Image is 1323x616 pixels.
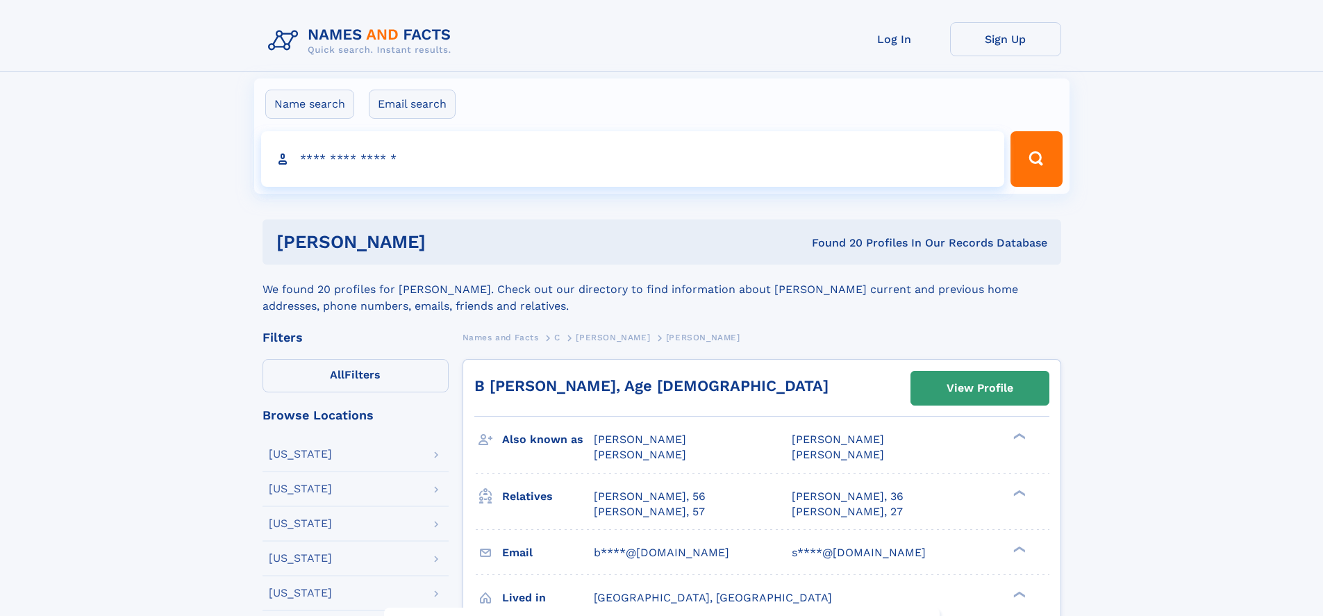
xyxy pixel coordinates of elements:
[269,553,332,564] div: [US_STATE]
[594,433,686,446] span: [PERSON_NAME]
[463,328,539,346] a: Names and Facts
[263,265,1061,315] div: We found 20 profiles for [PERSON_NAME]. Check out our directory to find information about [PERSON...
[950,22,1061,56] a: Sign Up
[263,359,449,392] label: Filters
[576,328,650,346] a: [PERSON_NAME]
[792,489,904,504] a: [PERSON_NAME], 36
[502,541,594,565] h3: Email
[269,518,332,529] div: [US_STATE]
[792,448,884,461] span: [PERSON_NAME]
[594,591,832,604] span: [GEOGRAPHIC_DATA], [GEOGRAPHIC_DATA]
[263,409,449,422] div: Browse Locations
[269,588,332,599] div: [US_STATE]
[265,90,354,119] label: Name search
[666,333,740,342] span: [PERSON_NAME]
[502,485,594,508] h3: Relatives
[594,489,706,504] a: [PERSON_NAME], 56
[276,233,619,251] h1: [PERSON_NAME]
[269,483,332,494] div: [US_STATE]
[1010,488,1026,497] div: ❯
[594,448,686,461] span: [PERSON_NAME]
[263,22,463,60] img: Logo Names and Facts
[502,428,594,451] h3: Also known as
[839,22,950,56] a: Log In
[263,331,449,344] div: Filters
[1010,544,1026,553] div: ❯
[330,368,344,381] span: All
[269,449,332,460] div: [US_STATE]
[369,90,456,119] label: Email search
[619,235,1047,251] div: Found 20 Profiles In Our Records Database
[947,372,1013,404] div: View Profile
[554,328,560,346] a: C
[1010,432,1026,441] div: ❯
[792,433,884,446] span: [PERSON_NAME]
[261,131,1005,187] input: search input
[502,586,594,610] h3: Lived in
[474,377,829,394] a: B [PERSON_NAME], Age [DEMOGRAPHIC_DATA]
[576,333,650,342] span: [PERSON_NAME]
[911,372,1049,405] a: View Profile
[1010,590,1026,599] div: ❯
[792,504,903,519] a: [PERSON_NAME], 27
[594,504,705,519] a: [PERSON_NAME], 57
[554,333,560,342] span: C
[1010,131,1062,187] button: Search Button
